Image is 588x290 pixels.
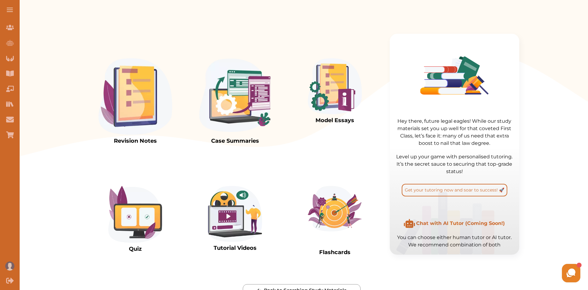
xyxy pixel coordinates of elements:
[308,116,362,125] p: Model Essays
[396,153,513,175] p: Level up your game with personalised tutoring. It’s the secret sauce to securing that top-grade s...
[208,244,262,252] p: Tutorial Videos
[108,245,162,253] p: Quiz
[441,262,582,284] iframe: HelpCrunch
[99,137,172,145] p: Revision Notes
[396,192,494,255] img: BhZmPIAAAAASUVORK5CYII=
[198,137,272,145] p: Case Summaries
[420,56,489,95] img: Group%201393.f733c322.png
[396,118,513,147] p: Hey there, future legal eagles! While our study materials set you up well for that coveted First ...
[402,184,507,196] button: Get your tutoring now and soar to success! 🚀
[5,261,14,271] img: User profile
[308,248,362,257] p: Flashcards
